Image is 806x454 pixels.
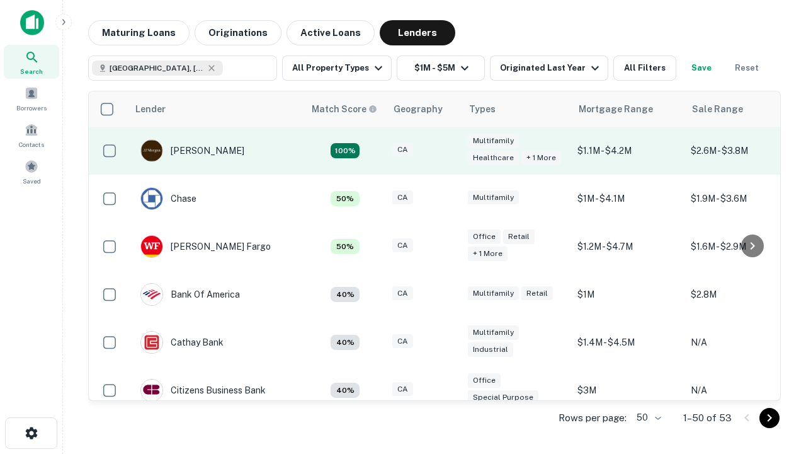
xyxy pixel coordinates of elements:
[392,334,413,349] div: CA
[571,271,684,318] td: $1M
[312,102,375,116] h6: Match Score
[727,55,767,81] button: Reset
[684,127,798,175] td: $2.6M - $3.8M
[282,55,392,81] button: All Property Types
[140,379,266,402] div: Citizens Business Bank
[684,175,798,223] td: $1.9M - $3.6M
[20,66,43,76] span: Search
[140,283,240,306] div: Bank Of America
[521,286,553,301] div: Retail
[19,139,44,149] span: Contacts
[684,91,798,127] th: Sale Range
[468,247,508,261] div: + 1 more
[468,373,501,388] div: Office
[20,10,44,35] img: capitalize-icon.png
[287,20,375,45] button: Active Loans
[380,20,455,45] button: Lenders
[331,383,360,398] div: Matching Properties: 4, hasApolloMatch: undefined
[468,151,519,165] div: Healthcare
[468,134,519,148] div: Multifamily
[692,102,743,117] div: Sale Range
[4,154,59,189] a: Saved
[110,62,204,74] span: [GEOGRAPHIC_DATA], [GEOGRAPHIC_DATA], [GEOGRAPHIC_DATA]
[632,409,663,427] div: 50
[500,61,603,76] div: Originated Last Year
[23,176,41,186] span: Saved
[16,103,47,113] span: Borrowers
[141,380,162,401] img: picture
[571,366,684,414] td: $3M
[88,20,190,45] button: Maturing Loans
[141,236,162,257] img: picture
[141,332,162,353] img: picture
[4,81,59,115] a: Borrowers
[394,102,443,117] div: Geography
[392,286,413,301] div: CA
[743,353,806,414] iframe: Chat Widget
[331,335,360,350] div: Matching Properties: 4, hasApolloMatch: undefined
[140,187,196,210] div: Chase
[392,143,413,157] div: CA
[571,127,684,175] td: $1.1M - $4.2M
[392,382,413,397] div: CA
[684,271,798,318] td: $2.8M
[141,188,162,209] img: picture
[312,102,377,116] div: Capitalize uses an advanced AI algorithm to match your search with the best lender. The match sco...
[469,102,496,117] div: Types
[331,239,360,254] div: Matching Properties: 5, hasApolloMatch: undefined
[468,230,501,244] div: Office
[681,55,722,81] button: Save your search to get updates of matches that match your search criteria.
[331,287,360,302] div: Matching Properties: 4, hasApolloMatch: undefined
[141,284,162,305] img: picture
[490,55,608,81] button: Originated Last Year
[684,223,798,271] td: $1.6M - $2.9M
[140,235,271,258] div: [PERSON_NAME] Fargo
[462,91,571,127] th: Types
[684,366,798,414] td: N/A
[397,55,485,81] button: $1M - $5M
[503,230,535,244] div: Retail
[141,140,162,161] img: picture
[684,318,798,366] td: N/A
[135,102,166,117] div: Lender
[392,238,413,253] div: CA
[468,325,519,340] div: Multifamily
[468,190,519,205] div: Multifamily
[468,342,513,357] div: Industrial
[579,102,653,117] div: Mortgage Range
[571,318,684,366] td: $1.4M - $4.5M
[571,223,684,271] td: $1.2M - $4.7M
[559,410,627,426] p: Rows per page:
[571,91,684,127] th: Mortgage Range
[613,55,676,81] button: All Filters
[4,118,59,152] a: Contacts
[683,410,732,426] p: 1–50 of 53
[468,286,519,301] div: Multifamily
[331,191,360,206] div: Matching Properties: 5, hasApolloMatch: undefined
[195,20,281,45] button: Originations
[468,390,538,405] div: Special Purpose
[128,91,304,127] th: Lender
[331,143,360,158] div: Matching Properties: 18, hasApolloMatch: undefined
[521,151,561,165] div: + 1 more
[386,91,462,127] th: Geography
[304,91,386,127] th: Capitalize uses an advanced AI algorithm to match your search with the best lender. The match sco...
[759,408,780,428] button: Go to next page
[571,175,684,223] td: $1M - $4.1M
[4,45,59,79] a: Search
[140,139,244,162] div: [PERSON_NAME]
[392,190,413,205] div: CA
[140,331,224,354] div: Cathay Bank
